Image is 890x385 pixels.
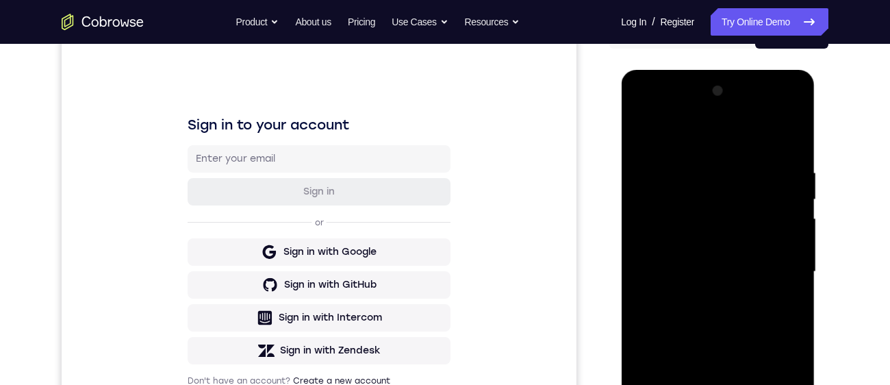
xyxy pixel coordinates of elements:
[126,217,389,245] button: Sign in with Google
[126,283,389,310] button: Sign in with Intercom
[222,257,315,271] div: Sign in with GitHub
[218,323,319,336] div: Sign in with Zendesk
[231,355,329,364] a: Create a new account
[661,8,694,36] a: Register
[348,8,375,36] a: Pricing
[126,354,389,365] p: Don't have an account?
[465,8,520,36] button: Resources
[222,224,315,238] div: Sign in with Google
[62,14,144,30] a: Go to the home page
[134,131,381,145] input: Enter your email
[217,290,320,303] div: Sign in with Intercom
[126,250,389,277] button: Sign in with GitHub
[621,8,646,36] a: Log In
[392,8,448,36] button: Use Cases
[126,316,389,343] button: Sign in with Zendesk
[126,157,389,184] button: Sign in
[295,8,331,36] a: About us
[236,8,279,36] button: Product
[652,14,654,30] span: /
[711,8,828,36] a: Try Online Demo
[251,196,265,207] p: or
[126,94,389,113] h1: Sign in to your account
